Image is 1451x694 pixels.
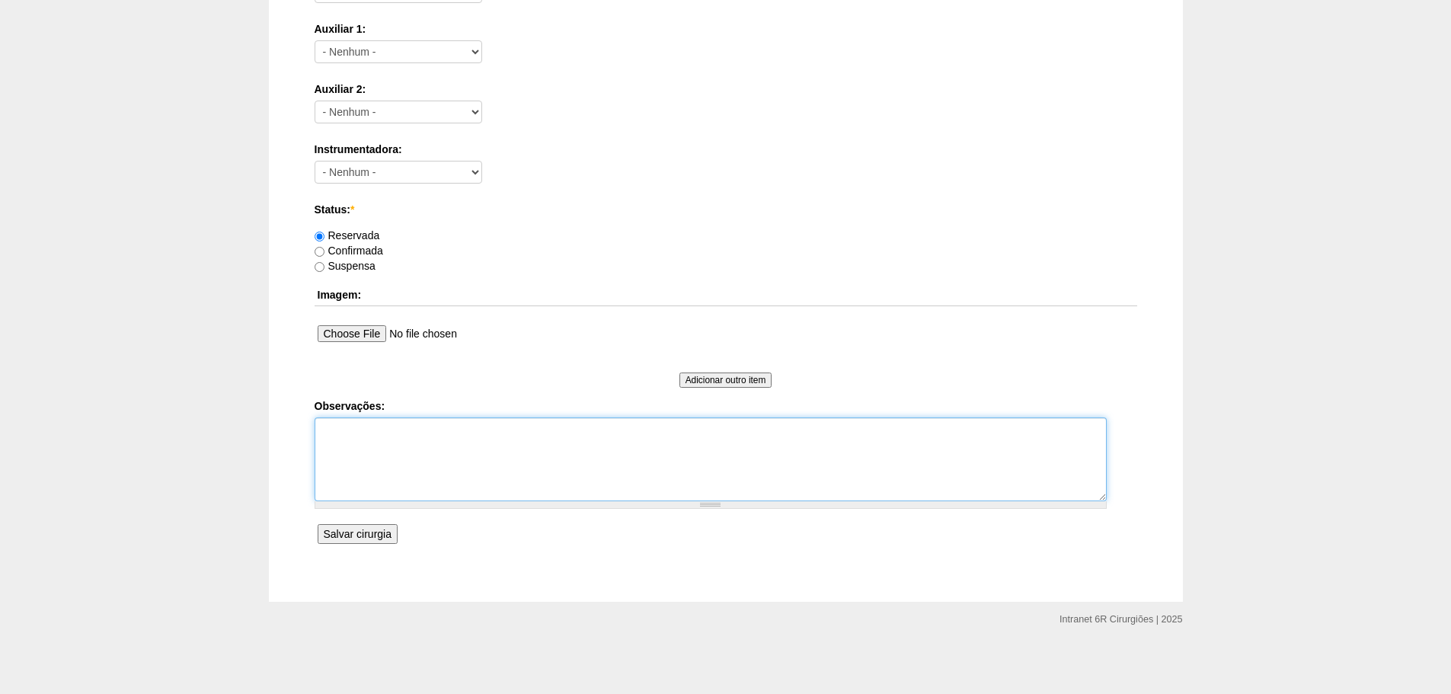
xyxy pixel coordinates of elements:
label: Auxiliar 1: [315,21,1137,37]
label: Instrumentadora: [315,142,1137,157]
input: Suspensa [315,262,324,272]
label: Observações: [315,398,1137,414]
input: Confirmada [315,247,324,257]
label: Suspensa [315,260,376,272]
span: Este campo é obrigatório. [350,203,354,216]
label: Reservada [315,229,380,241]
input: Adicionar outro item [679,373,772,388]
div: Intranet 6R Cirurgiões | 2025 [1059,612,1182,627]
label: Auxiliar 2: [315,82,1137,97]
th: Imagem: [315,284,1137,306]
label: Status: [315,202,1137,217]
input: Reservada [315,232,324,241]
label: Confirmada [315,245,383,257]
input: Salvar cirurgia [318,524,398,544]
